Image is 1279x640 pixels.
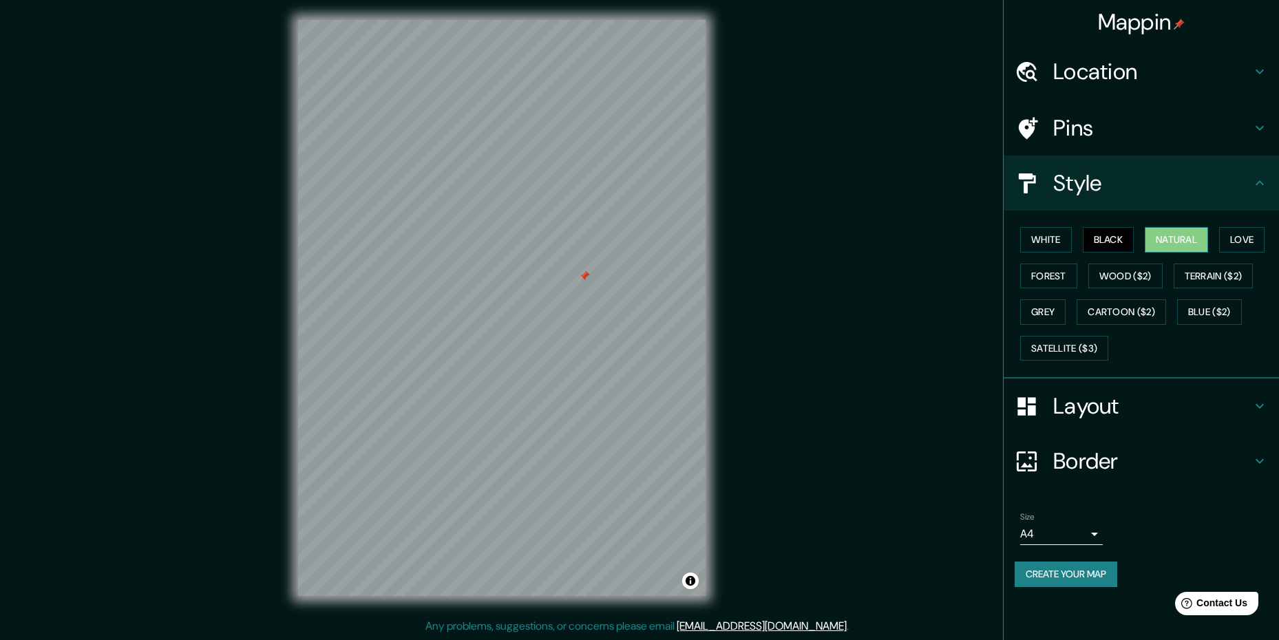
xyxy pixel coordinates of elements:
div: Style [1004,156,1279,211]
button: Create your map [1015,562,1117,587]
h4: Pins [1053,114,1251,142]
button: Love [1219,227,1265,253]
div: Location [1004,44,1279,99]
button: White [1020,227,1072,253]
h4: Mappin [1098,8,1185,36]
div: Pins [1004,100,1279,156]
p: Any problems, suggestions, or concerns please email . [425,618,849,634]
h4: Location [1053,58,1251,85]
button: Natural [1145,227,1208,253]
div: Layout [1004,378,1279,434]
button: Forest [1020,264,1077,289]
a: [EMAIL_ADDRESS][DOMAIN_NAME] [677,619,847,633]
button: Cartoon ($2) [1077,299,1166,325]
canvas: Map [298,20,706,596]
h4: Style [1053,169,1251,197]
div: . [849,618,851,634]
button: Terrain ($2) [1174,264,1254,289]
label: Size [1020,511,1035,523]
div: A4 [1020,523,1103,545]
button: Satellite ($3) [1020,336,1108,361]
div: Border [1004,434,1279,489]
button: Grey [1020,299,1066,325]
button: Toggle attribution [682,573,699,589]
button: Black [1083,227,1134,253]
button: Wood ($2) [1088,264,1163,289]
h4: Border [1053,447,1251,475]
button: Blue ($2) [1177,299,1242,325]
iframe: Help widget launcher [1156,586,1264,625]
img: pin-icon.png [1174,19,1185,30]
h4: Layout [1053,392,1251,420]
div: . [851,618,854,634]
